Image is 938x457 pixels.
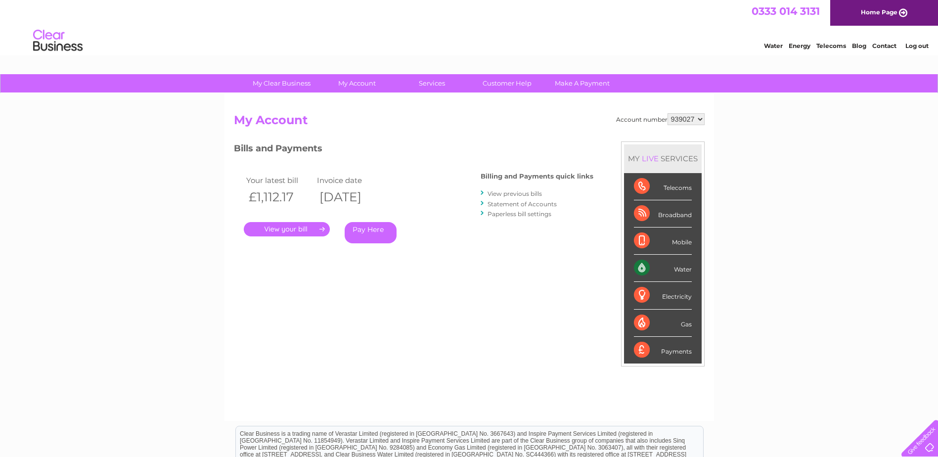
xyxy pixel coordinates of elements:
[764,42,783,49] a: Water
[234,113,705,132] h2: My Account
[634,255,692,282] div: Water
[241,74,322,92] a: My Clear Business
[634,310,692,337] div: Gas
[816,42,846,49] a: Telecoms
[634,200,692,228] div: Broadband
[234,141,593,159] h3: Bills and Payments
[634,173,692,200] div: Telecoms
[634,337,692,364] div: Payments
[852,42,866,49] a: Blog
[244,187,315,207] th: £1,112.17
[488,190,542,197] a: View previous bills
[316,74,398,92] a: My Account
[244,174,315,187] td: Your latest bill
[634,228,692,255] div: Mobile
[314,174,386,187] td: Invoice date
[624,144,702,173] div: MY SERVICES
[314,187,386,207] th: [DATE]
[905,42,929,49] a: Log out
[752,5,820,17] a: 0333 014 3131
[236,5,703,48] div: Clear Business is a trading name of Verastar Limited (registered in [GEOGRAPHIC_DATA] No. 3667643...
[488,210,551,218] a: Paperless bill settings
[634,282,692,309] div: Electricity
[481,173,593,180] h4: Billing and Payments quick links
[33,26,83,56] img: logo.png
[244,222,330,236] a: .
[640,154,661,163] div: LIVE
[391,74,473,92] a: Services
[789,42,810,49] a: Energy
[466,74,548,92] a: Customer Help
[541,74,623,92] a: Make A Payment
[872,42,896,49] a: Contact
[616,113,705,125] div: Account number
[345,222,397,243] a: Pay Here
[488,200,557,208] a: Statement of Accounts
